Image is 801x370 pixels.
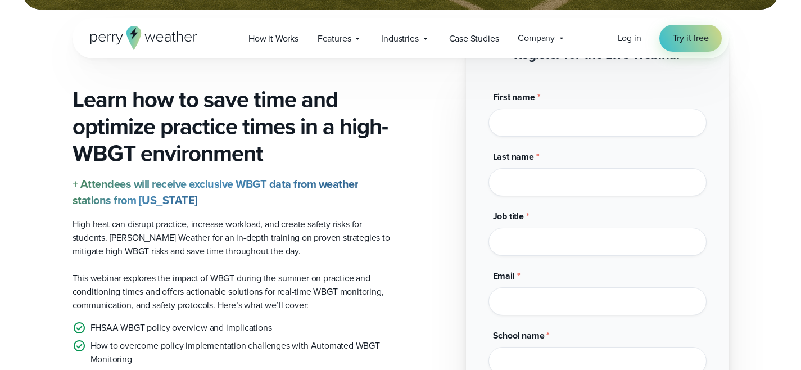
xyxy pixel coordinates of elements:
[73,86,392,167] h3: Learn how to save time and optimize practice times in a high-WBGT environment
[90,339,392,366] p: How to overcome policy implementation challenges with Automated WBGT Monitoring
[449,32,499,46] span: Case Studies
[440,27,509,50] a: Case Studies
[493,150,534,163] span: Last name
[248,32,298,46] span: How it Works
[493,269,515,282] span: Email
[73,175,359,209] strong: + Attendees will receive exclusive WBGT data from weather stations from [US_STATE]
[318,32,351,46] span: Features
[493,329,545,342] span: School name
[381,32,418,46] span: Industries
[659,25,722,52] a: Try it free
[73,218,392,258] p: High heat can disrupt practice, increase workload, and create safety risks for students. [PERSON_...
[493,91,535,103] span: First name
[239,27,308,50] a: How it Works
[618,31,641,45] a: Log in
[518,31,555,45] span: Company
[673,31,709,45] span: Try it free
[90,321,272,335] p: FHSAA WBGT policy overview and implications
[618,31,641,44] span: Log in
[493,210,524,223] span: Job title
[73,272,392,312] p: This webinar explores the impact of WBGT during the summer on practice and conditioning times and...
